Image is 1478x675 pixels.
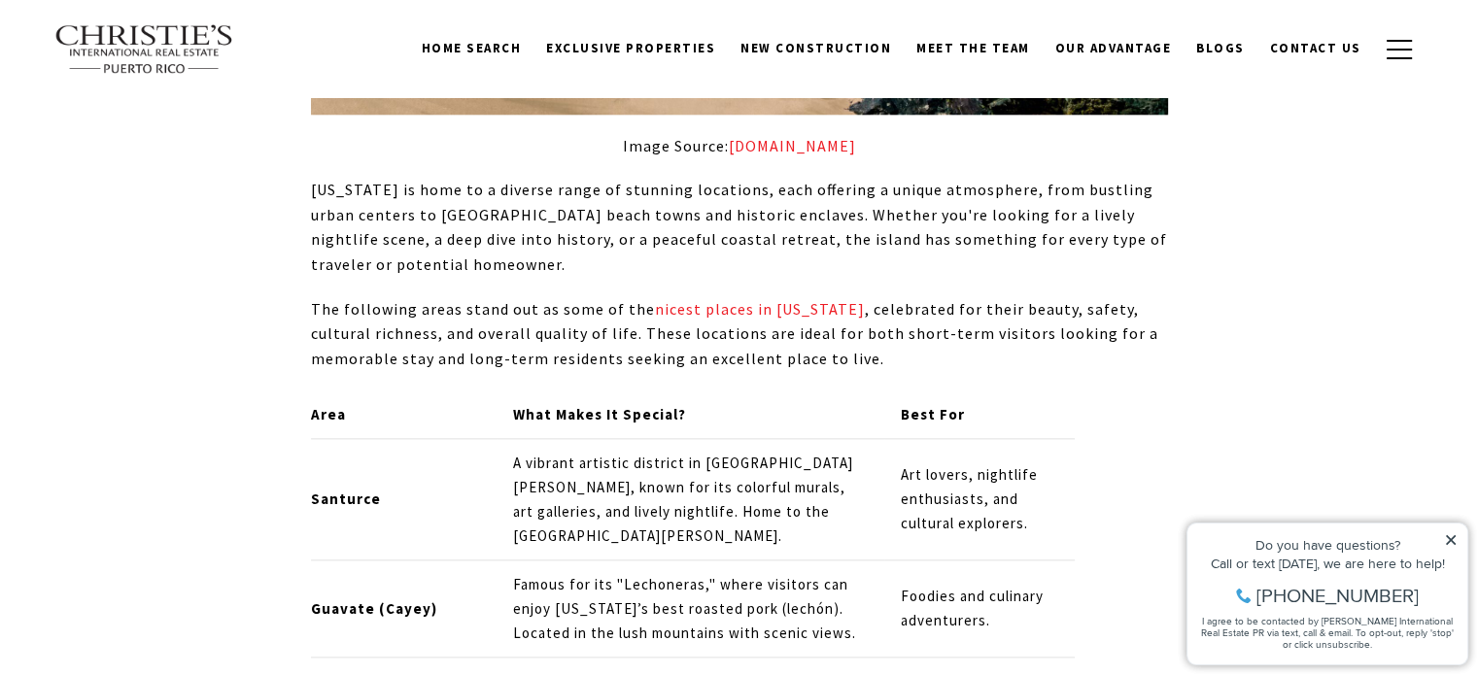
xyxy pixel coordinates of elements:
[901,463,1075,536] p: Art lovers, nightlife enthusiasts, and cultural explorers.
[904,30,1043,67] a: Meet the Team
[311,134,1168,159] p: Image Source:
[409,30,534,67] a: Home Search
[546,40,715,56] span: Exclusive Properties
[1055,40,1172,56] span: Our Advantage
[901,585,1075,633] p: Foodies and culinary adventurers.
[513,452,869,549] p: A vibrant artistic district in [GEOGRAPHIC_DATA][PERSON_NAME], known for its colorful murals, art...
[311,297,1168,372] p: The following areas stand out as some of the , celebrated for their beauty, safety, cultural rich...
[655,299,865,319] a: nicest places in [US_STATE]
[728,30,904,67] a: New Construction
[1270,40,1361,56] span: Contact Us
[1184,30,1257,67] a: Blogs
[20,44,281,57] div: Do you have questions?
[513,573,869,646] p: Famous for its "Lechoneras," where visitors can enjoy [US_STATE]’s best roasted pork (lechón). Lo...
[54,24,235,75] img: Christie's International Real Estate text transparent background
[24,119,277,156] span: I agree to be contacted by [PERSON_NAME] International Real Estate PR via text, call & email. To ...
[513,405,686,423] strong: What Makes It Special?
[740,40,891,56] span: New Construction
[311,178,1168,277] p: [US_STATE] is home to a diverse range of stunning locations, each offering a unique atmosphere, f...
[1196,40,1245,56] span: Blogs
[20,62,281,76] div: Call or text [DATE], we are here to help!
[311,405,346,423] strong: Area
[80,91,242,111] span: [PHONE_NUMBER]
[311,599,437,618] strong: Guavate (Cayey)
[729,136,856,155] a: essence.com - open in a new tab
[1043,30,1185,67] a: Our Advantage
[1374,21,1425,78] button: button
[901,405,965,423] strong: Best For
[311,489,381,508] strong: Santurce
[533,30,728,67] a: Exclusive Properties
